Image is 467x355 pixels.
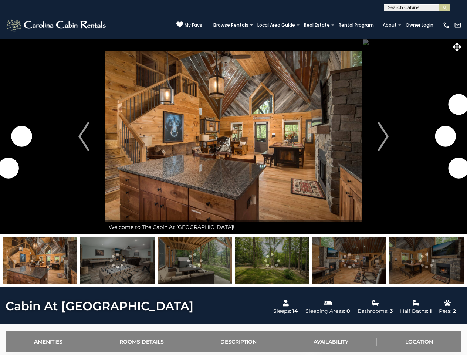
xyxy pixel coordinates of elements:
[63,38,105,234] button: Previous
[3,237,77,284] img: 168968507
[185,22,202,28] span: My Favs
[402,20,437,30] a: Owner Login
[377,331,461,352] a: Location
[91,331,192,352] a: Rooms Details
[254,20,299,30] a: Local Area Guide
[210,20,252,30] a: Browse Rentals
[105,220,362,234] div: Welcome to The Cabin At [GEOGRAPHIC_DATA]!
[378,122,389,151] img: arrow
[362,38,404,234] button: Next
[158,237,232,284] img: 168968514
[80,237,155,284] img: 168968503
[389,237,464,284] img: 168968486
[6,18,108,33] img: White-1-2.png
[6,331,91,352] a: Amenities
[379,20,400,30] a: About
[235,237,309,284] img: 168968515
[192,331,285,352] a: Description
[443,21,450,29] img: phone-regular-white.png
[454,21,461,29] img: mail-regular-white.png
[312,237,386,284] img: 168968506
[335,20,378,30] a: Rental Program
[300,20,334,30] a: Real Estate
[78,122,89,151] img: arrow
[285,331,377,352] a: Availability
[176,21,202,29] a: My Favs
